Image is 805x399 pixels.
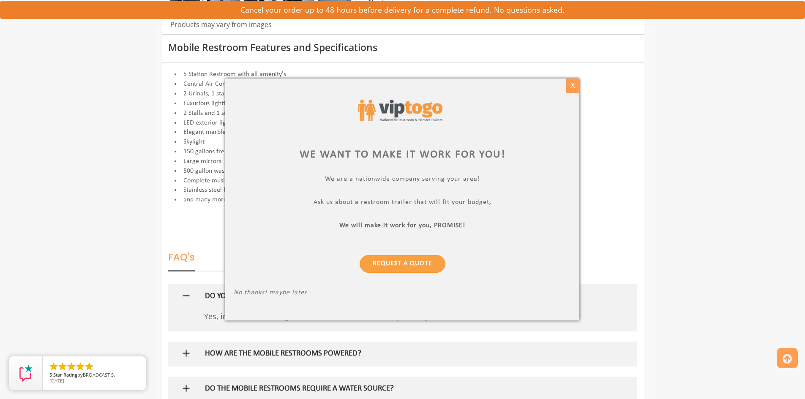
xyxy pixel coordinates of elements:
div: We want to make it work for you! [234,147,571,163]
p: Ask us about a restroom trailer that will fit your budget, [234,198,571,208]
p: No thanks! maybe later [234,289,571,299]
li:  [49,361,59,372]
li:  [57,361,68,372]
img: viptogo logo [358,100,442,121]
li:  [84,361,94,372]
img: Review Rating [17,365,34,382]
li:  [75,361,85,372]
span: [DATE] [49,377,64,384]
span: Star Rating [53,372,77,378]
span: BROADCAST S. [83,372,115,378]
p: We are a nationwide company serving your area! [234,175,571,185]
span: by [49,372,139,378]
li:  [66,361,76,372]
a: Request a Quote [360,255,445,273]
div: X [566,79,579,93]
span: 5 [49,372,52,378]
b: We will make it work for you, PROMISE! [340,222,466,229]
